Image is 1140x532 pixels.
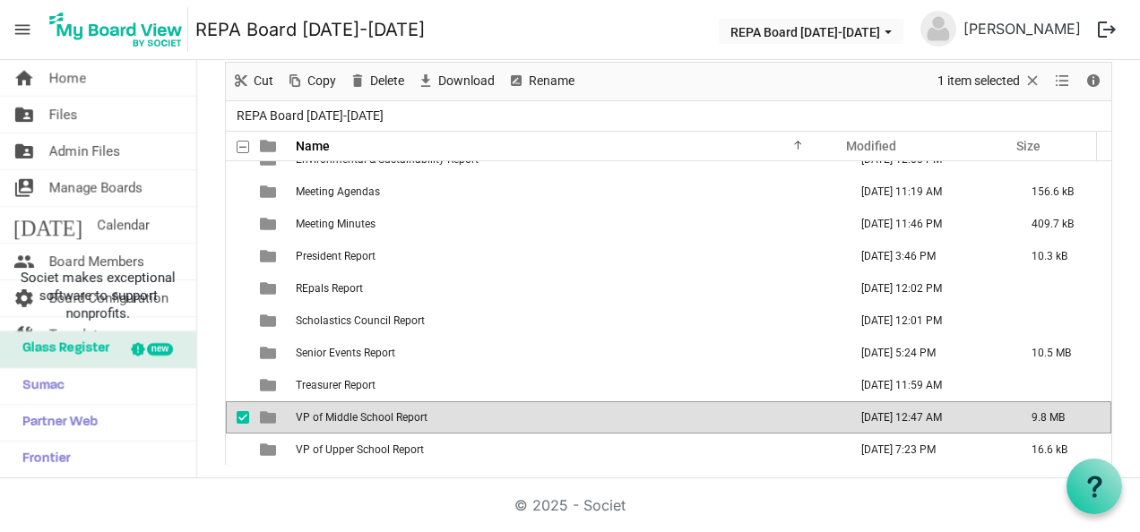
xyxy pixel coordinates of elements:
[226,337,249,369] td: checkbox
[1051,70,1073,92] button: View dropdownbutton
[8,269,188,322] span: Societ makes exceptional software to support nonprofits.
[1078,63,1109,100] div: Details
[290,305,842,337] td: Scholastics Council Report is template cell column header Name
[1048,63,1078,100] div: View
[296,347,395,359] span: Senior Events Report
[501,63,581,100] div: Rename
[226,208,249,240] td: checkbox
[1088,11,1126,48] button: logout
[13,133,35,169] span: folder_shared
[1082,70,1106,92] button: Details
[936,70,1022,92] span: 1 item selected
[49,60,86,96] span: Home
[1013,305,1111,337] td: is template cell column header Size
[13,405,98,441] span: Partner Web
[249,337,290,369] td: is template cell column header type
[956,11,1088,47] a: [PERSON_NAME]
[505,70,578,92] button: Rename
[296,185,380,198] span: Meeting Agendas
[44,7,188,52] img: My Board View Logo
[527,70,576,92] span: Rename
[846,139,896,153] span: Modified
[13,207,82,243] span: [DATE]
[97,207,150,243] span: Calendar
[514,496,626,514] a: © 2025 - Societ
[226,240,249,272] td: checkbox
[1013,337,1111,369] td: 10.5 MB is template cell column header Size
[290,176,842,208] td: Meeting Agendas is template cell column header Name
[290,433,842,466] td: VP of Upper School Report is template cell column header Name
[1013,240,1111,272] td: 10.3 kB is template cell column header Size
[226,433,249,466] td: checkbox
[49,97,78,133] span: Files
[1013,176,1111,208] td: 156.6 kB is template cell column header Size
[283,70,340,92] button: Copy
[13,331,109,367] span: Glass Register
[842,208,1013,240] td: August 19, 2025 11:46 PM column header Modified
[296,443,424,456] span: VP of Upper School Report
[226,401,249,433] td: checkbox
[5,13,39,47] span: menu
[842,433,1013,466] td: August 20, 2025 7:23 PM column header Modified
[249,401,290,433] td: is template cell column header type
[296,153,479,166] span: Environmental & Sustainability Report
[296,250,376,262] span: President Report
[229,70,277,92] button: Cut
[13,442,71,477] span: Frontier
[296,379,376,391] span: Treasurer Report
[346,70,408,92] button: Delete
[410,63,501,100] div: Download
[13,244,35,279] span: people
[226,176,249,208] td: checkbox
[13,97,35,133] span: folder_shared
[296,139,330,153] span: Name
[49,170,142,206] span: Manage Boards
[1013,369,1111,401] td: is template cell column header Size
[842,240,1013,272] td: August 20, 2025 3:46 PM column header Modified
[249,240,290,272] td: is template cell column header type
[368,70,406,92] span: Delete
[290,337,842,369] td: Senior Events Report is template cell column header Name
[920,11,956,47] img: no-profile-picture.svg
[719,19,903,44] button: REPA Board 2025-2026 dropdownbutton
[226,63,280,100] div: Cut
[290,240,842,272] td: President Report is template cell column header Name
[414,70,498,92] button: Download
[249,272,290,305] td: is template cell column header type
[935,70,1045,92] button: Selection
[44,7,195,52] a: My Board View Logo
[226,305,249,337] td: checkbox
[49,133,120,169] span: Admin Files
[1013,433,1111,466] td: 16.6 kB is template cell column header Size
[342,63,410,100] div: Delete
[842,401,1013,433] td: August 22, 2025 12:47 AM column header Modified
[249,433,290,466] td: is template cell column header type
[296,218,376,230] span: Meeting Minutes
[13,170,35,206] span: switch_account
[296,282,363,295] span: REpals Report
[290,272,842,305] td: REpals Report is template cell column header Name
[13,368,65,404] span: Sumac
[842,337,1013,369] td: August 25, 2025 5:24 PM column header Modified
[931,63,1048,100] div: Clear selection
[1013,208,1111,240] td: 409.7 kB is template cell column header Size
[195,12,425,47] a: REPA Board [DATE]-[DATE]
[1016,139,1041,153] span: Size
[13,60,35,96] span: home
[233,105,387,127] span: REPA Board [DATE]-[DATE]
[842,176,1013,208] td: August 25, 2025 11:19 AM column header Modified
[249,176,290,208] td: is template cell column header type
[290,208,842,240] td: Meeting Minutes is template cell column header Name
[1013,401,1111,433] td: 9.8 MB is template cell column header Size
[306,70,338,92] span: Copy
[226,369,249,401] td: checkbox
[249,369,290,401] td: is template cell column header type
[249,208,290,240] td: is template cell column header type
[252,70,275,92] span: Cut
[436,70,497,92] span: Download
[147,343,173,356] div: new
[249,305,290,337] td: is template cell column header type
[296,314,425,327] span: Scholastics Council Report
[842,305,1013,337] td: August 15, 2025 12:01 PM column header Modified
[842,369,1013,401] td: August 15, 2025 11:59 AM column header Modified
